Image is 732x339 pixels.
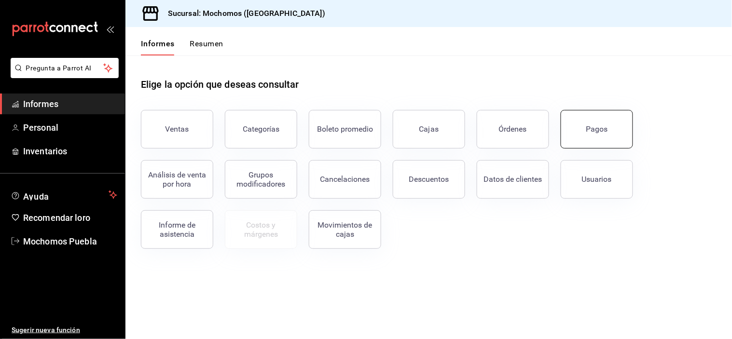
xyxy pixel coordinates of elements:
button: Contrata inventarios para ver este informe [225,210,297,249]
button: Informe de asistencia [141,210,213,249]
button: Análisis de venta por hora [141,160,213,199]
font: Análisis de venta por hora [148,170,206,189]
font: Sugerir nueva función [12,326,80,334]
font: Movimientos de cajas [318,220,373,239]
font: Sucursal: Mochomos ([GEOGRAPHIC_DATA]) [168,9,325,18]
font: Ayuda [23,191,49,202]
button: Pagos [561,110,633,149]
font: Usuarios [582,175,612,184]
font: Mochomos Puebla [23,236,97,246]
font: Órdenes [499,124,527,134]
font: Informes [23,99,58,109]
font: Ventas [166,124,189,134]
font: Pregunta a Parrot AI [26,64,92,72]
font: Personal [23,122,58,133]
button: Boleto promedio [309,110,381,149]
font: Grupos modificadores [237,170,286,189]
font: Costos y márgenes [244,220,278,239]
button: Datos de clientes [477,160,549,199]
button: Grupos modificadores [225,160,297,199]
font: Elige la opción que deseas consultar [141,79,299,90]
button: Órdenes [477,110,549,149]
button: Cancelaciones [309,160,381,199]
button: Pregunta a Parrot AI [11,58,119,78]
font: Descuentos [409,175,449,184]
button: Usuarios [561,160,633,199]
font: Informes [141,39,175,48]
font: Cancelaciones [320,175,370,184]
font: Recomendar loro [23,213,90,223]
font: Inventarios [23,146,67,156]
font: Categorías [243,124,279,134]
a: Cajas [393,110,465,149]
font: Boleto promedio [317,124,373,134]
button: Movimientos de cajas [309,210,381,249]
font: Datos de clientes [484,175,542,184]
font: Pagos [586,124,608,134]
button: abrir_cajón_menú [106,25,114,33]
font: Cajas [419,124,439,134]
a: Pregunta a Parrot AI [7,70,119,80]
font: Informe de asistencia [159,220,195,239]
button: Ventas [141,110,213,149]
div: pestañas de navegación [141,39,223,55]
font: Resumen [190,39,223,48]
button: Descuentos [393,160,465,199]
button: Categorías [225,110,297,149]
